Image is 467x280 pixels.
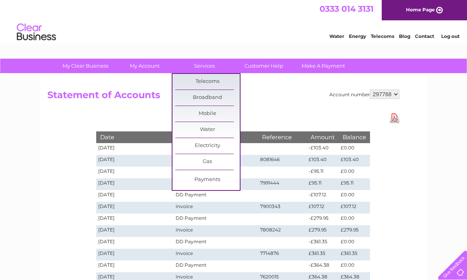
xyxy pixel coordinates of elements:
[258,178,307,190] td: 7991444
[339,237,370,249] td: £0.00
[307,155,339,167] td: £103.40
[175,122,240,138] a: Water
[307,214,339,225] td: -£279.95
[339,178,370,190] td: £95.11
[113,59,177,73] a: My Account
[307,143,339,155] td: -£103.40
[175,172,240,188] a: Payments
[16,20,56,44] img: logo.png
[329,33,344,39] a: Water
[339,190,370,202] td: £0.00
[96,131,174,143] th: Date
[371,33,394,39] a: Telecoms
[339,131,370,143] th: Balance
[175,138,240,154] a: Electricity
[174,190,258,202] td: DD Payment
[339,202,370,214] td: £107.12
[307,237,339,249] td: -£361.35
[307,225,339,237] td: £279.95
[232,59,296,73] a: Customer Help
[307,178,339,190] td: £95.11
[96,260,174,272] td: [DATE]
[96,249,174,260] td: [DATE]
[339,155,370,167] td: £103.40
[399,33,410,39] a: Blog
[441,33,460,39] a: Log out
[96,167,174,178] td: [DATE]
[96,178,174,190] td: [DATE]
[320,4,374,14] a: 0333 014 3131
[96,202,174,214] td: [DATE]
[96,155,174,167] td: [DATE]
[307,190,339,202] td: -£107.12
[390,112,399,123] a: Download Pdf
[174,225,258,237] td: Invoice
[339,260,370,272] td: £0.00
[307,167,339,178] td: -£95.11
[96,225,174,237] td: [DATE]
[258,225,307,237] td: 7808242
[258,131,307,143] th: Reference
[172,59,237,73] a: Services
[307,202,339,214] td: £107.12
[174,249,258,260] td: Invoice
[339,214,370,225] td: £0.00
[307,260,339,272] td: -£364.38
[339,143,370,155] td: £0.00
[175,106,240,122] a: Mobile
[175,90,240,106] a: Broadband
[307,131,339,143] th: Amount
[96,143,174,155] td: [DATE]
[415,33,434,39] a: Contact
[174,237,258,249] td: DD Payment
[96,190,174,202] td: [DATE]
[53,59,118,73] a: My Clear Business
[96,237,174,249] td: [DATE]
[175,74,240,90] a: Telecoms
[258,155,307,167] td: 8081646
[339,225,370,237] td: £279.95
[339,167,370,178] td: £0.00
[49,4,419,38] div: Clear Business is a trading name of Verastar Limited (registered in [GEOGRAPHIC_DATA] No. 3667643...
[258,249,307,260] td: 7714876
[175,154,240,170] a: Gas
[174,260,258,272] td: DD Payment
[96,214,174,225] td: [DATE]
[291,59,356,73] a: Make A Payment
[329,90,399,99] div: Account number
[307,249,339,260] td: £361.35
[174,214,258,225] td: DD Payment
[47,90,399,104] h2: Statement of Accounts
[339,249,370,260] td: £361.35
[258,202,307,214] td: 7900343
[349,33,366,39] a: Energy
[174,202,258,214] td: Invoice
